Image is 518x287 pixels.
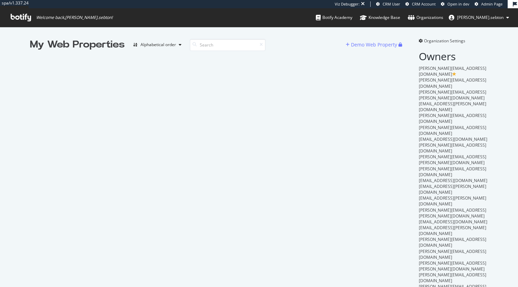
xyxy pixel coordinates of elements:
[141,43,176,47] div: Alphabetical order
[443,12,515,23] button: [PERSON_NAME].sebton
[316,8,352,27] a: Botify Academy
[419,272,486,284] span: [PERSON_NAME][EMAIL_ADDRESS][DOMAIN_NAME]
[351,41,397,48] div: Demo Web Property
[419,248,486,260] span: [PERSON_NAME][EMAIL_ADDRESS][DOMAIN_NAME]
[376,1,400,7] a: CRM User
[419,260,486,272] span: [PERSON_NAME][EMAIL_ADDRESS][PERSON_NAME][DOMAIN_NAME]
[475,1,503,7] a: Admin Page
[419,51,488,62] h2: Owners
[419,65,486,77] span: [PERSON_NAME][EMAIL_ADDRESS][DOMAIN_NAME]
[419,101,486,113] span: [EMAIL_ADDRESS][PERSON_NAME][DOMAIN_NAME]
[360,14,400,21] div: Knowledge Base
[419,178,487,183] span: [EMAIL_ADDRESS][DOMAIN_NAME]
[190,39,266,51] input: Search
[419,219,487,225] span: [EMAIL_ADDRESS][DOMAIN_NAME]
[346,42,398,47] a: Demo Web Property
[408,8,443,27] a: Organizations
[419,195,486,207] span: [EMAIL_ADDRESS][PERSON_NAME][DOMAIN_NAME]
[424,38,465,44] span: Organization Settings
[419,89,486,101] span: [PERSON_NAME][EMAIL_ADDRESS][PERSON_NAME][DOMAIN_NAME]
[130,39,184,50] button: Alphabetical order
[419,225,486,236] span: [EMAIL_ADDRESS][PERSON_NAME][DOMAIN_NAME]
[316,14,352,21] div: Botify Academy
[481,1,503,7] span: Admin Page
[457,14,504,20] span: anne.sebton
[419,142,486,154] span: [PERSON_NAME][EMAIL_ADDRESS][DOMAIN_NAME]
[346,39,398,50] button: Demo Web Property
[405,1,436,7] a: CRM Account
[419,166,486,178] span: [PERSON_NAME][EMAIL_ADDRESS][DOMAIN_NAME]
[419,183,486,195] span: [EMAIL_ADDRESS][PERSON_NAME][DOMAIN_NAME]
[383,1,400,7] span: CRM User
[419,125,486,136] span: [PERSON_NAME][EMAIL_ADDRESS][DOMAIN_NAME]
[360,8,400,27] a: Knowledge Base
[441,1,469,7] a: Open in dev
[36,15,113,20] span: Welcome back, [PERSON_NAME].sebton !
[419,136,487,142] span: [EMAIL_ADDRESS][DOMAIN_NAME]
[408,14,443,21] div: Organizations
[335,1,360,7] div: Viz Debugger:
[419,113,486,124] span: [PERSON_NAME][EMAIL_ADDRESS][DOMAIN_NAME]
[419,77,486,89] span: [PERSON_NAME][EMAIL_ADDRESS][DOMAIN_NAME]
[419,154,486,166] span: [PERSON_NAME][EMAIL_ADDRESS][PERSON_NAME][DOMAIN_NAME]
[447,1,469,7] span: Open in dev
[412,1,436,7] span: CRM Account
[30,38,125,52] div: My Web Properties
[419,207,486,219] span: [PERSON_NAME][EMAIL_ADDRESS][PERSON_NAME][DOMAIN_NAME]
[419,236,486,248] span: [PERSON_NAME][EMAIL_ADDRESS][DOMAIN_NAME]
